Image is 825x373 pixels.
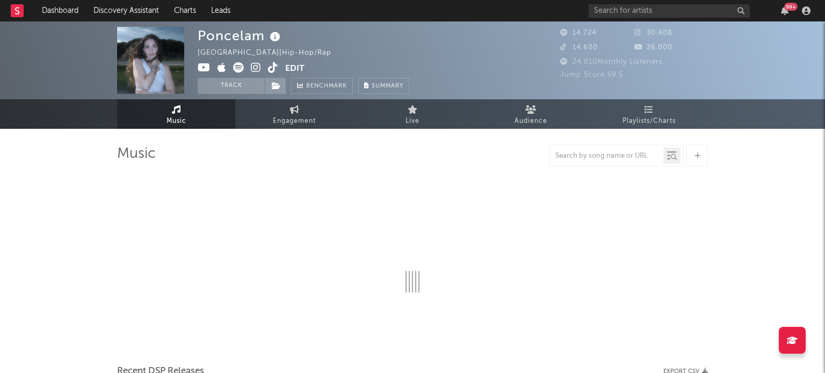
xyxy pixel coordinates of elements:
[198,47,344,60] div: [GEOGRAPHIC_DATA] | Hip-Hop/Rap
[235,99,353,129] a: Engagement
[560,30,597,36] span: 14.724
[560,71,623,78] span: Jump Score: 59.5
[590,99,708,129] a: Playlists/Charts
[634,44,672,51] span: 26.000
[198,27,283,45] div: Poncelam
[560,58,663,65] span: 24.810 Monthly Listeners
[291,78,353,94] a: Benchmark
[515,115,547,128] span: Audience
[117,99,235,129] a: Music
[406,115,419,128] span: Live
[198,78,265,94] button: Track
[634,30,672,36] span: 30.408
[589,4,750,18] input: Search for artists
[167,115,186,128] span: Music
[781,6,788,15] button: 99+
[358,78,409,94] button: Summary
[273,115,316,128] span: Engagement
[623,115,676,128] span: Playlists/Charts
[784,3,798,11] div: 99 +
[560,44,598,51] span: 14.600
[353,99,472,129] a: Live
[372,83,403,89] span: Summary
[550,152,663,160] input: Search by song name or URL
[285,62,305,76] button: Edit
[306,80,347,93] span: Benchmark
[472,99,590,129] a: Audience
